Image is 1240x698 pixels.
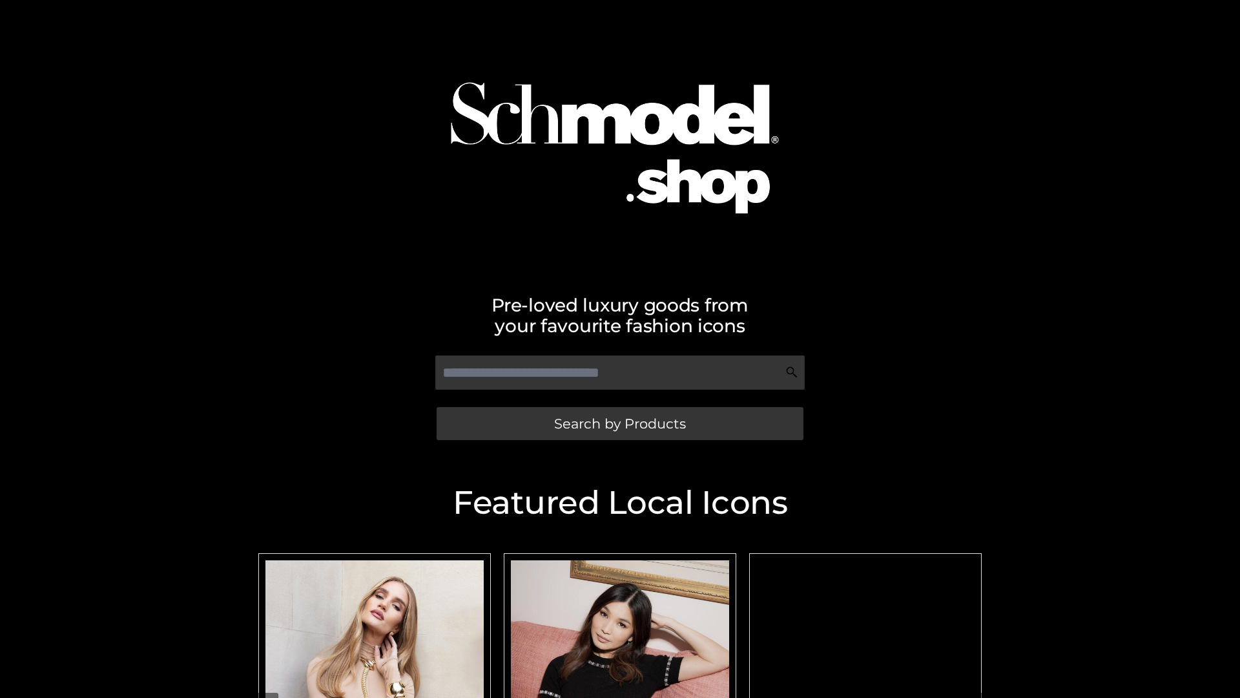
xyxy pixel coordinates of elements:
[252,487,988,519] h2: Featured Local Icons​
[437,407,803,440] a: Search by Products
[785,366,798,379] img: Search Icon
[252,295,988,336] h2: Pre-loved luxury goods from your favourite fashion icons
[554,417,686,430] span: Search by Products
